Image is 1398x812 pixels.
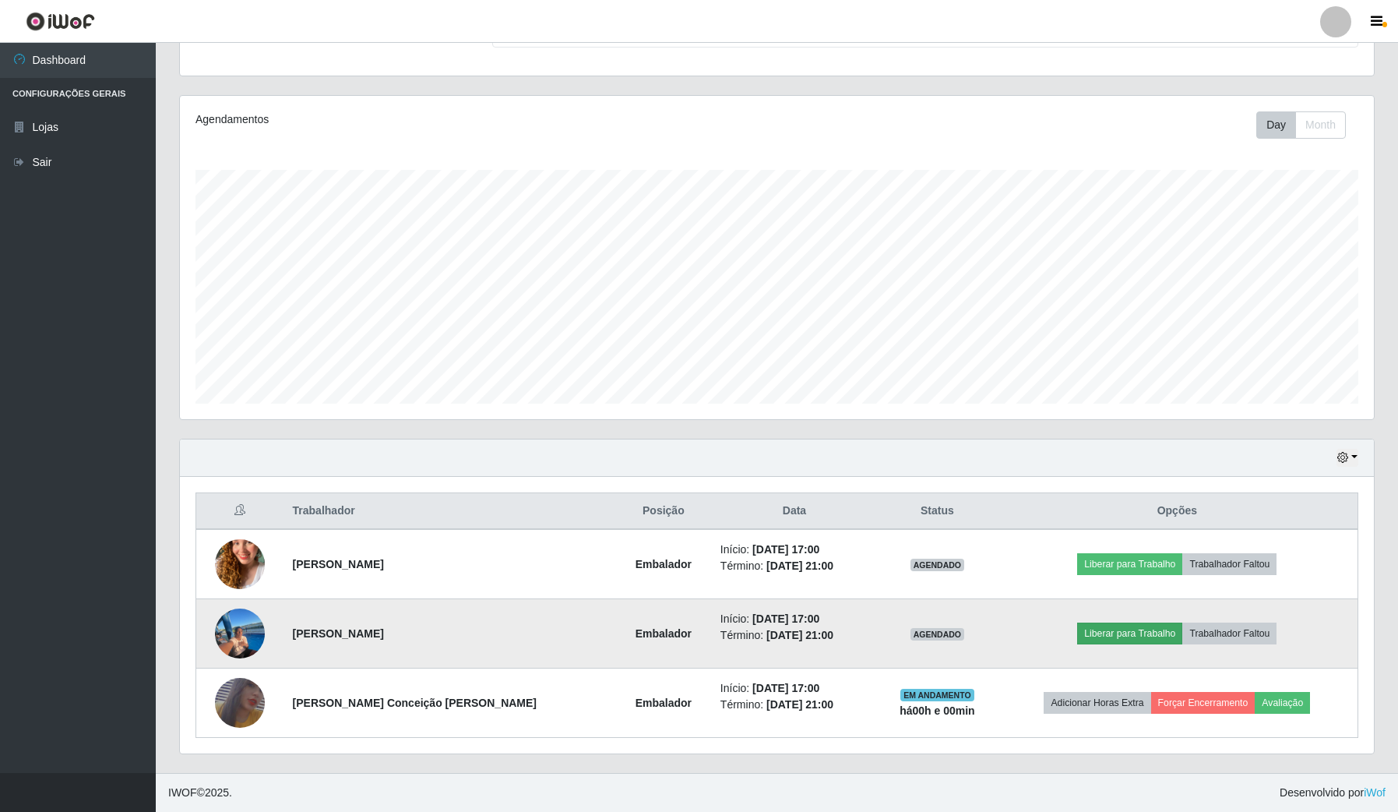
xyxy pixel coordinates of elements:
[910,559,965,571] span: AGENDADO
[1077,623,1182,644] button: Liberar para Trabalho
[1256,111,1296,139] button: Day
[720,680,868,697] li: Início:
[900,689,974,701] span: EM ANDAMENTO
[752,682,819,694] time: [DATE] 17:00
[1151,692,1255,714] button: Forçar Encerramento
[636,627,692,640] strong: Embalador
[293,697,537,709] strong: [PERSON_NAME] Conceição [PERSON_NAME]
[283,493,616,530] th: Trabalhador
[616,493,711,530] th: Posição
[766,560,833,572] time: [DATE] 21:00
[1255,692,1310,714] button: Avaliação
[293,558,384,570] strong: [PERSON_NAME]
[900,704,975,717] strong: há 00 h e 00 min
[1044,692,1150,714] button: Adicionar Horas Extra
[720,542,868,558] li: Início:
[26,12,95,31] img: CoreUI Logo
[752,543,819,556] time: [DATE] 17:00
[195,111,667,128] div: Agendamentos
[766,698,833,711] time: [DATE] 21:00
[720,558,868,574] li: Término:
[720,627,868,644] li: Término:
[910,628,965,641] span: AGENDADO
[636,697,692,709] strong: Embalador
[215,667,265,740] img: 1755485797079.jpeg
[1182,553,1277,575] button: Trabalhador Faltou
[215,520,265,609] img: 1751464459440.jpeg
[1295,111,1346,139] button: Month
[720,697,868,713] li: Término:
[1280,785,1386,801] span: Desenvolvido por
[1256,111,1358,139] div: Toolbar with button groups
[293,627,384,640] strong: [PERSON_NAME]
[711,493,878,530] th: Data
[168,786,197,799] span: IWOF
[1182,623,1277,644] button: Trabalhador Faltou
[1256,111,1346,139] div: First group
[752,613,819,625] time: [DATE] 17:00
[878,493,997,530] th: Status
[720,611,868,627] li: Início:
[766,629,833,641] time: [DATE] 21:00
[1364,786,1386,799] a: iWof
[1077,553,1182,575] button: Liberar para Trabalho
[997,493,1358,530] th: Opções
[215,598,265,669] img: 1754884192985.jpeg
[636,558,692,570] strong: Embalador
[168,785,232,801] span: © 2025 .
